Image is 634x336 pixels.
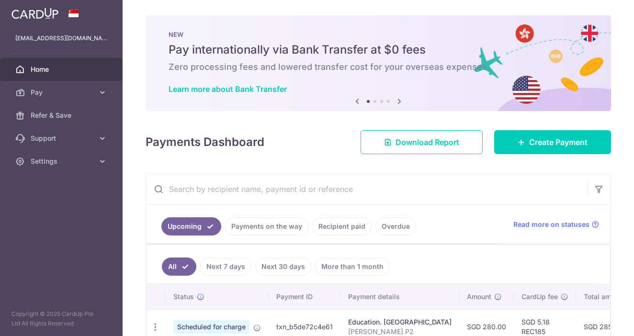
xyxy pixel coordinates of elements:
span: Pay [31,88,94,97]
a: All [162,258,196,276]
a: Overdue [375,217,416,235]
a: Learn more about Bank Transfer [169,84,287,94]
a: Recipient paid [312,217,372,235]
h5: Pay internationally via Bank Transfer at $0 fees [169,42,588,57]
span: Refer & Save [31,111,94,120]
a: Download Report [361,130,483,154]
span: Settings [31,157,94,166]
p: NEW [169,31,588,38]
img: Bank transfer banner [146,15,611,111]
span: Amount [467,292,491,302]
span: Read more on statuses [513,220,589,229]
a: Next 7 days [200,258,251,276]
div: Education. [GEOGRAPHIC_DATA] [348,317,452,327]
span: CardUp fee [521,292,558,302]
span: Status [173,292,194,302]
a: Create Payment [494,130,611,154]
span: Home [31,65,94,74]
span: Create Payment [529,136,588,148]
img: CardUp [11,8,58,19]
a: Next 30 days [255,258,311,276]
a: More than 1 month [315,258,390,276]
span: Download Report [396,136,459,148]
th: Payment details [340,284,459,309]
a: Payments on the way [225,217,308,235]
a: Read more on statuses [513,220,599,229]
span: Support [31,134,94,143]
span: Total amt. [584,292,615,302]
input: Search by recipient name, payment id or reference [146,174,588,204]
h6: Zero processing fees and lowered transfer cost for your overseas expenses [169,61,588,73]
th: Payment ID [269,284,340,309]
a: Upcoming [161,217,221,235]
h4: Payments Dashboard [146,134,264,151]
p: [EMAIL_ADDRESS][DOMAIN_NAME] [15,34,107,43]
span: Scheduled for charge [173,320,249,334]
